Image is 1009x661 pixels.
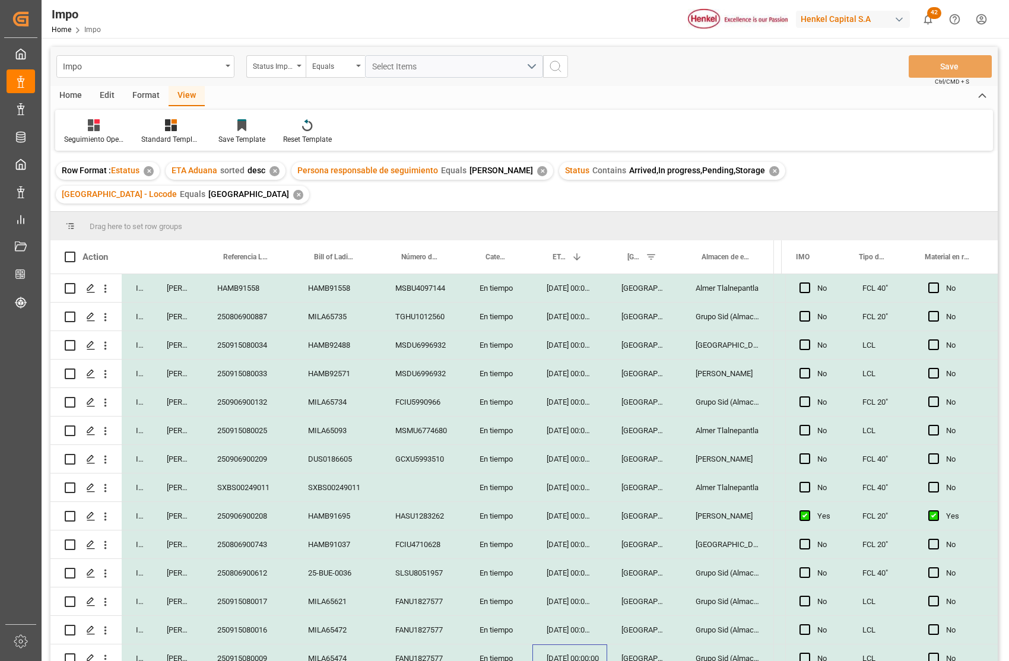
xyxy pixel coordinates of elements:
[381,616,465,644] div: FANU1827577
[203,559,294,587] div: 250806900612
[607,559,681,587] div: [GEOGRAPHIC_DATA]
[203,417,294,444] div: 250915080025
[607,303,681,330] div: [GEOGRAPHIC_DATA]
[785,616,998,644] div: Press SPACE to select this row.
[817,389,834,416] div: No
[50,360,774,388] div: Press SPACE to select this row.
[50,445,774,473] div: Press SPACE to select this row.
[269,166,280,176] div: ✕
[50,616,774,644] div: Press SPACE to select this row.
[62,166,111,175] span: Row Format :
[796,11,910,28] div: Henkel Capital S.A
[796,8,915,30] button: Henkel Capital S.A
[688,9,788,30] img: Henkel%20logo.jpg_1689854090.jpg
[532,559,607,587] div: [DATE] 00:00:00
[50,331,774,360] div: Press SPACE to select this row.
[817,531,834,558] div: No
[532,388,607,416] div: [DATE] 00:00:00
[122,559,153,587] div: In progress
[122,274,153,302] div: In progress
[294,331,381,359] div: HAMB92488
[122,331,153,359] div: In progress
[486,253,507,261] span: Categoría
[927,7,941,19] span: 42
[401,253,440,261] span: Número de Contenedor
[50,530,774,559] div: Press SPACE to select this row.
[532,587,607,615] div: [DATE] 00:00:00
[607,331,681,359] div: [GEOGRAPHIC_DATA]
[681,530,774,558] div: [GEOGRAPHIC_DATA]
[817,417,834,444] div: No
[294,445,381,473] div: DUS0186605
[465,616,532,644] div: En tiempo
[203,587,294,615] div: 250915080017
[153,331,203,359] div: [PERSON_NAME]
[203,445,294,473] div: 250906900209
[785,559,998,587] div: Press SPACE to select this row.
[946,360,983,387] div: No
[817,303,834,330] div: No
[203,303,294,330] div: 250806900887
[381,274,465,302] div: MSBU4097144
[153,274,203,302] div: [PERSON_NAME]
[122,360,153,387] div: In progress
[203,360,294,387] div: 250915080033
[283,134,332,145] div: Reset Template
[50,502,774,530] div: Press SPACE to select this row.
[532,530,607,558] div: [DATE] 00:00:00
[681,445,774,473] div: [PERSON_NAME]
[153,587,203,615] div: [PERSON_NAME]
[848,559,914,587] div: FCL 40"
[180,189,205,199] span: Equals
[50,274,774,303] div: Press SPACE to select this row.
[381,530,465,558] div: FCIU4710628
[592,166,626,175] span: Contains
[122,303,153,330] div: In progress
[785,331,998,360] div: Press SPACE to select this row.
[607,502,681,530] div: [GEOGRAPHIC_DATA]
[532,616,607,644] div: [DATE] 00:00:00
[220,166,245,175] span: sorted
[607,616,681,644] div: [GEOGRAPHIC_DATA]
[294,616,381,644] div: MILA65472
[785,445,998,473] div: Press SPACE to select this row.
[817,474,834,501] div: No
[848,502,914,530] div: FCL 20"
[607,360,681,387] div: [GEOGRAPHIC_DATA]
[532,417,607,444] div: [DATE] 00:00:00
[769,166,779,176] div: ✕
[681,360,774,387] div: [PERSON_NAME]
[946,303,983,330] div: No
[294,274,381,302] div: HAMB91558
[83,252,108,262] div: Action
[946,616,983,644] div: No
[91,86,123,106] div: Edit
[218,134,265,145] div: Save Template
[465,502,532,530] div: En tiempo
[607,388,681,416] div: [GEOGRAPHIC_DATA]
[946,503,983,530] div: Yes
[294,530,381,558] div: HAMB91037
[785,417,998,445] div: Press SPACE to select this row.
[469,166,533,175] span: [PERSON_NAME]
[203,331,294,359] div: 250915080034
[62,189,177,199] span: [GEOGRAPHIC_DATA] - Locode
[607,530,681,558] div: [GEOGRAPHIC_DATA]
[627,253,641,261] span: [GEOGRAPHIC_DATA] - Locode
[946,560,983,587] div: No
[223,253,269,261] span: Referencia Leschaco
[208,189,289,199] span: [GEOGRAPHIC_DATA]
[294,417,381,444] div: MILA65093
[50,473,774,502] div: Press SPACE to select this row.
[817,588,834,615] div: No
[681,303,774,330] div: Grupo Sid (Almacenaje y Distribucion AVIOR)
[203,616,294,644] div: 250915080016
[122,502,153,530] div: In progress
[50,303,774,331] div: Press SPACE to select this row.
[537,166,547,176] div: ✕
[203,530,294,558] div: 250806900743
[153,502,203,530] div: [PERSON_NAME]
[532,473,607,501] div: [DATE] 00:00:00
[153,303,203,330] div: [PERSON_NAME]
[532,303,607,330] div: [DATE] 00:00:00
